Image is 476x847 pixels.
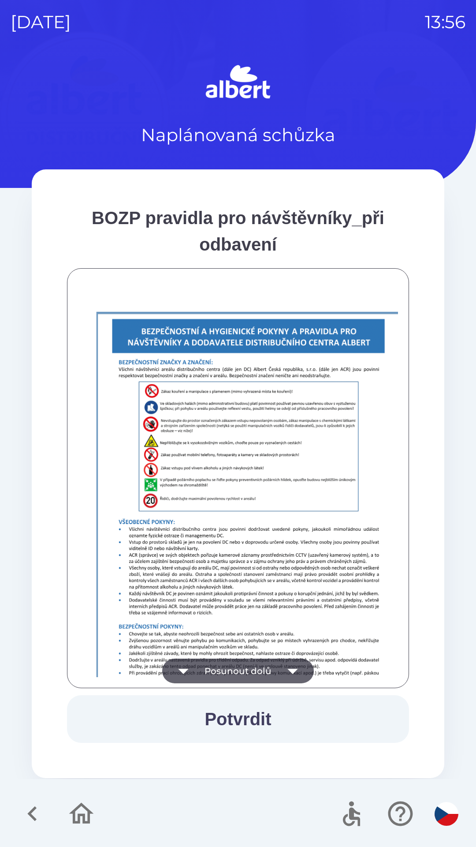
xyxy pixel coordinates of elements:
[78,297,420,781] img: L1gpa5zfQioBGF9uKmzFAIKAYWAQkAhoBBQCCgEFAIbEgGVIGzI26ouSiGgEFAIKAQUAgoBhYBCQCGwPgRUgrA+3NRZCgGFgE...
[425,9,465,35] p: 13:56
[67,695,409,743] button: Potvrdit
[141,122,335,148] p: Naplánovaná schůzka
[11,9,71,35] p: [DATE]
[67,205,409,258] div: BOZP pravidla pro návštěvníky_při odbavení
[32,62,444,104] img: Logo
[162,659,314,683] button: Posunout dolů
[435,802,458,826] img: cs flag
